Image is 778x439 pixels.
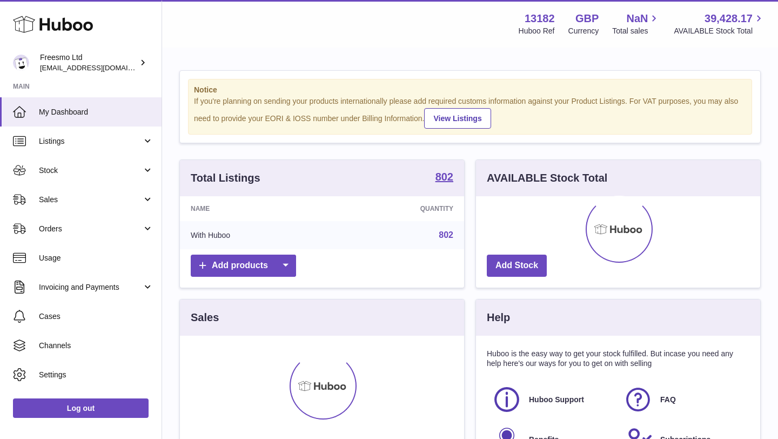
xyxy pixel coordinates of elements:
[568,26,599,36] div: Currency
[39,370,153,380] span: Settings
[435,171,453,184] a: 802
[39,224,142,234] span: Orders
[439,230,453,240] a: 802
[487,171,607,185] h3: AVAILABLE Stock Total
[623,385,744,414] a: FAQ
[40,63,159,72] span: [EMAIL_ADDRESS][DOMAIN_NAME]
[424,108,491,129] a: View Listings
[674,26,765,36] span: AVAILABLE Stock Total
[487,310,510,325] h3: Help
[13,55,29,71] img: georgi.keckarovski@creativedock.com
[660,395,676,405] span: FAQ
[674,11,765,36] a: 39,428.17 AVAILABLE Stock Total
[487,349,749,369] p: Huboo is the easy way to get your stock fulfilled. But incase you need any help here's our ways f...
[13,398,149,418] a: Log out
[705,11,753,26] span: 39,428.17
[612,11,660,36] a: NaN Total sales
[575,11,599,26] strong: GBP
[39,311,153,322] span: Cases
[39,341,153,351] span: Channels
[39,195,142,205] span: Sales
[39,107,153,117] span: My Dashboard
[40,52,137,73] div: Freesmo Ltd
[612,26,660,36] span: Total sales
[194,85,746,95] strong: Notice
[529,395,584,405] span: Huboo Support
[435,171,453,182] strong: 802
[180,221,330,249] td: With Huboo
[492,385,613,414] a: Huboo Support
[194,96,746,129] div: If you're planning on sending your products internationally please add required customs informati...
[39,253,153,263] span: Usage
[191,310,219,325] h3: Sales
[191,255,296,277] a: Add products
[39,282,142,292] span: Invoicing and Payments
[330,196,464,221] th: Quantity
[191,171,260,185] h3: Total Listings
[626,11,648,26] span: NaN
[39,165,142,176] span: Stock
[39,136,142,147] span: Listings
[180,196,330,221] th: Name
[519,26,555,36] div: Huboo Ref
[487,255,547,277] a: Add Stock
[525,11,555,26] strong: 13182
